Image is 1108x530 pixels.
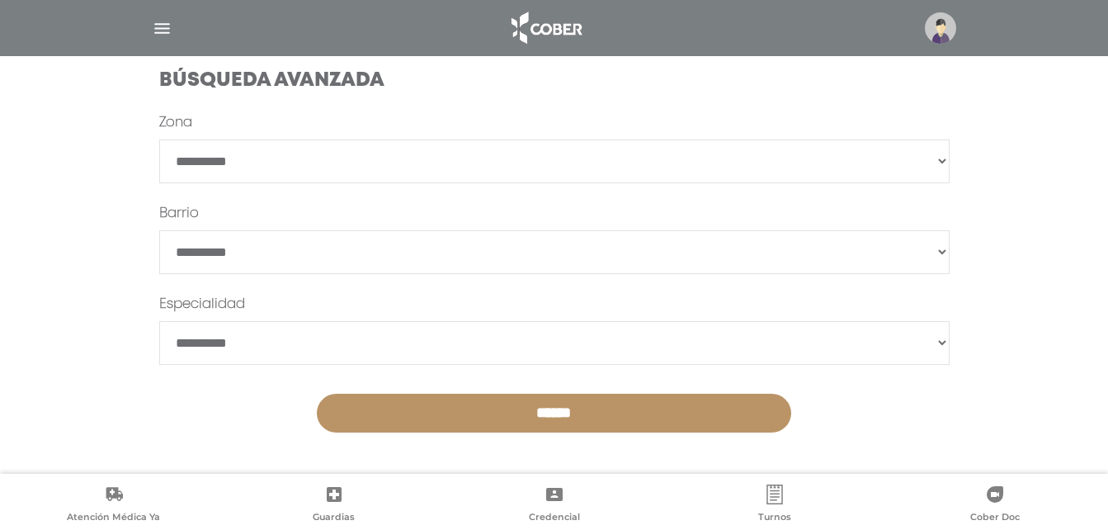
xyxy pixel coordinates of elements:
[67,511,160,526] span: Atención Médica Ya
[159,204,199,224] label: Barrio
[444,485,664,527] a: Credencial
[758,511,791,526] span: Turnos
[664,485,884,527] a: Turnos
[152,18,172,39] img: Cober_menu-lines-white.svg
[159,113,192,133] label: Zona
[159,69,950,93] h4: Búsqueda Avanzada
[529,511,580,526] span: Credencial
[313,511,355,526] span: Guardias
[224,485,444,527] a: Guardias
[502,8,589,48] img: logo_cober_home-white.png
[159,295,245,315] label: Especialidad
[970,511,1020,526] span: Cober Doc
[925,12,956,44] img: profile-placeholder.svg
[3,485,224,527] a: Atención Médica Ya
[884,485,1105,527] a: Cober Doc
